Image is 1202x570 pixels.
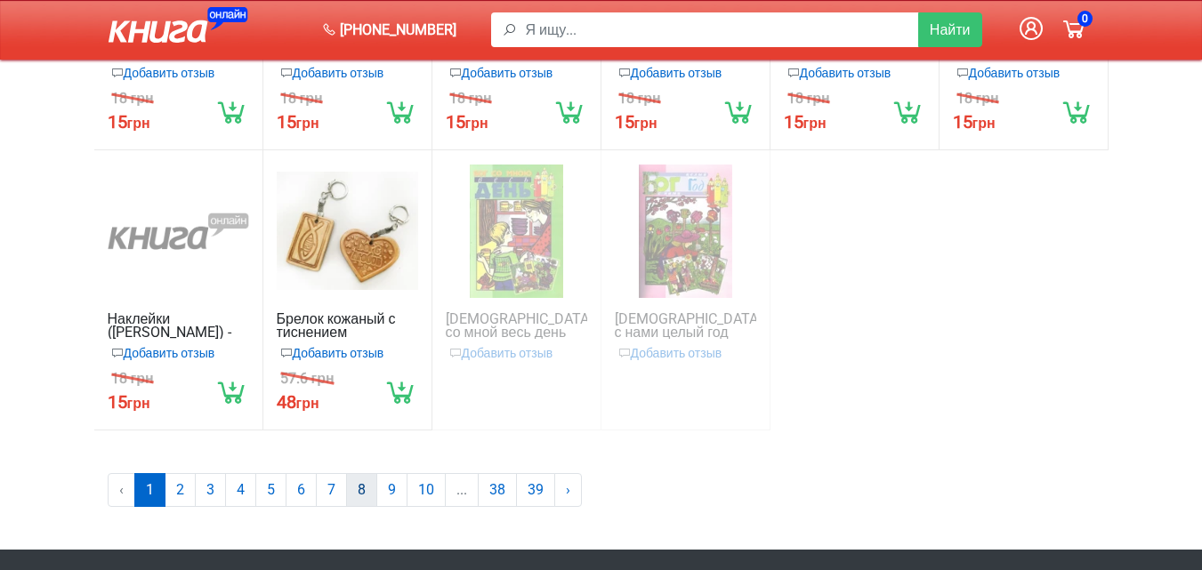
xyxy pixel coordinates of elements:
span: грн [465,115,488,132]
a: Добавить отзыв [956,66,1061,80]
div: 18 грн [111,86,154,110]
div: 15 [277,110,319,135]
div: 18 грн [956,86,999,110]
a: 10 [407,473,446,507]
span: грн [296,115,319,132]
a: 5 [255,473,286,507]
a: Добавить отзыв [618,66,722,80]
div: 18 грн [787,86,830,110]
a: Брелок кожаный с тиснением [DEMOGRAPHIC_DATA] надписей и символов. В ассортименте [277,312,418,339]
div: 15 [953,110,996,135]
span: грн [127,115,150,132]
span: грн [127,395,150,412]
div: 48 [277,390,319,415]
span: 1 [134,473,165,507]
a: Добавить отзыв [449,346,553,360]
a: Добавить отзыв [111,346,215,360]
div: 18 грн [618,86,661,110]
div: 57.6 грн [280,366,335,390]
div: 18 грн [280,86,323,110]
span: грн [803,115,827,132]
input: Я ищу... [526,12,919,47]
div: 15 [108,110,150,135]
a: 8 [346,473,377,507]
a: [DEMOGRAPHIC_DATA] с нами целый год (раскраски) [615,312,756,339]
span: грн [296,395,319,412]
a: Добавить отзыв [280,346,384,360]
a: Добавить отзыв [787,66,891,80]
a: 6 [286,473,317,507]
a: 38 [478,473,517,507]
a: Добавить отзыв [449,66,553,80]
li: « Назад [108,473,135,507]
button: Найти [918,12,982,47]
a: Добавить отзыв [111,66,215,80]
a: Вперёд » [554,473,582,507]
a: 4 [225,473,256,507]
a: 39 [516,473,555,507]
a: 0 [1053,7,1095,52]
span: 0 [1077,11,1093,27]
span: грн [634,115,657,132]
span: грн [972,115,996,132]
a: [DEMOGRAPHIC_DATA] со мной весь день (раскраски) [446,312,587,339]
div: 18 грн [449,86,492,110]
a: Добавить отзыв [618,346,722,360]
a: 3 [195,473,226,507]
div: 15 [108,390,150,415]
a: 7 [316,473,347,507]
div: 18 грн [111,366,154,390]
a: 2 [165,473,196,507]
div: 15 [615,110,657,135]
a: Добавить отзыв [280,66,384,80]
a: 9 [376,473,407,507]
span: [PHONE_NUMBER] [340,20,456,41]
a: [PHONE_NUMBER] [315,12,464,48]
div: 15 [784,110,827,135]
div: 15 [446,110,488,135]
a: Наклейки ([PERSON_NAME]) - листовые 135*240\ NL 02 (Золотые стихи [DEMOGRAPHIC_DATA]) [108,312,249,339]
